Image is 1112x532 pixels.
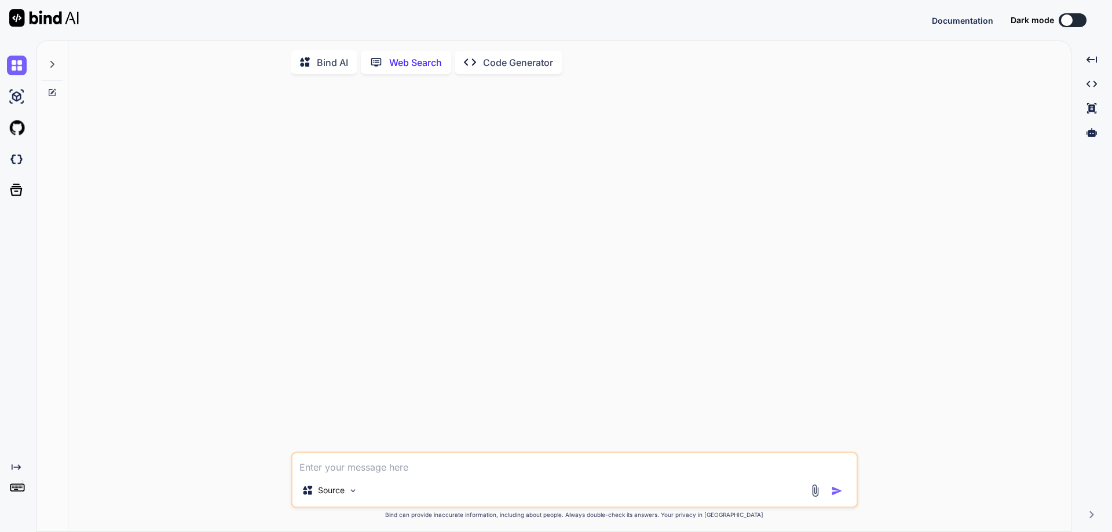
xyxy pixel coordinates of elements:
[7,118,27,138] img: githubLight
[317,56,348,69] p: Bind AI
[7,56,27,75] img: chat
[9,9,79,27] img: Bind AI
[932,14,993,27] button: Documentation
[932,16,993,25] span: Documentation
[809,484,822,497] img: attachment
[831,485,843,497] img: icon
[389,56,442,69] p: Web Search
[291,511,858,519] p: Bind can provide inaccurate information, including about people. Always double-check its answers....
[483,56,553,69] p: Code Generator
[7,87,27,107] img: ai-studio
[7,149,27,169] img: darkCloudIdeIcon
[318,485,345,496] p: Source
[348,486,358,496] img: Pick Models
[1011,14,1054,26] span: Dark mode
